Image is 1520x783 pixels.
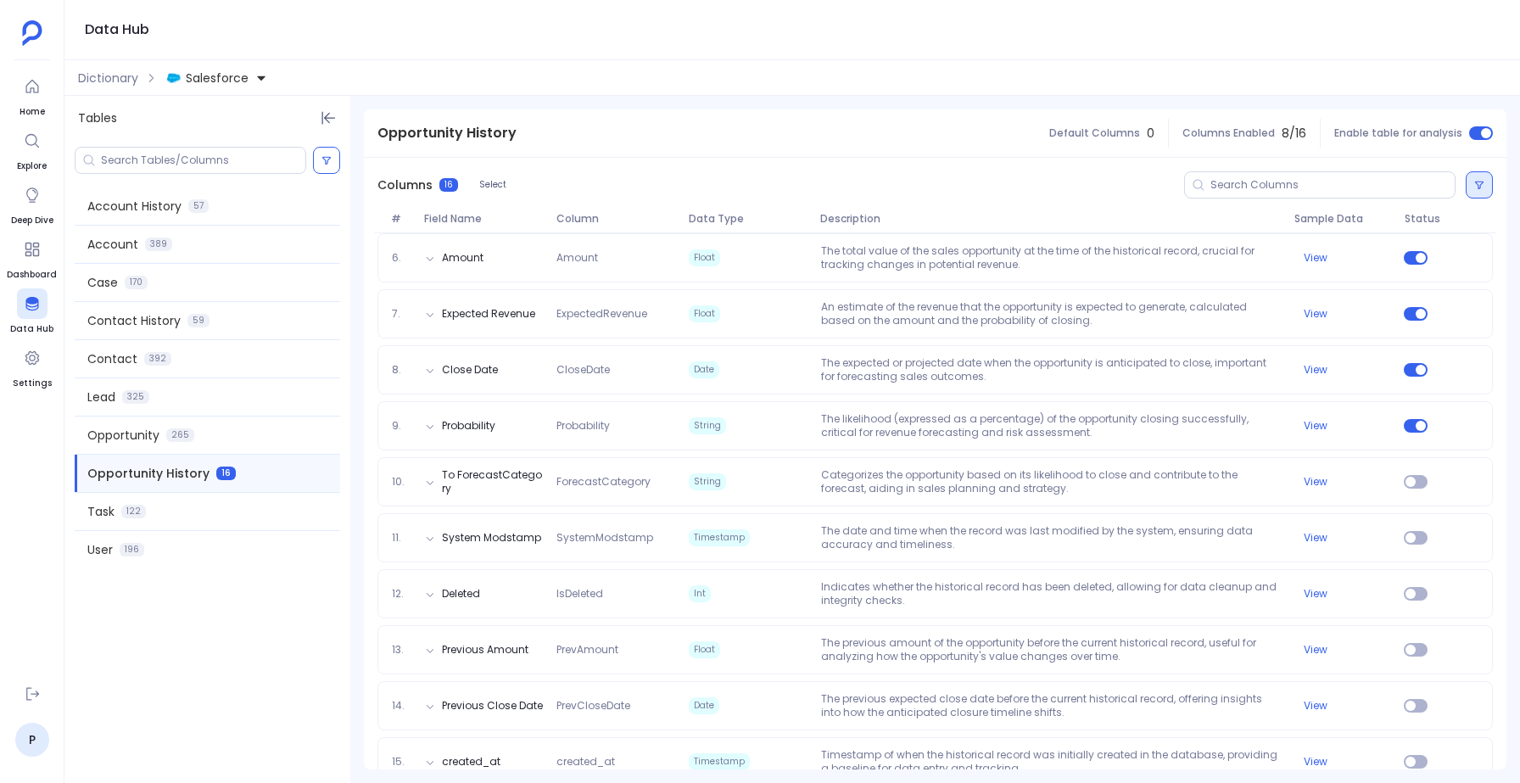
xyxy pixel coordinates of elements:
span: Lead [87,389,115,405]
a: Dashboard [7,234,57,282]
p: Categorizes the opportunity based on its likelihood to close and contribute to the forecast, aidi... [814,468,1288,495]
button: Previous Close Date [442,699,543,713]
span: Home [17,105,47,119]
span: Description [813,212,1288,226]
span: Explore [17,159,47,173]
button: View [1304,307,1327,321]
p: The date and time when the record was last modified by the system, ensuring data accuracy and tim... [814,524,1288,551]
span: Default Columns [1049,126,1140,140]
button: View [1304,643,1327,657]
span: Field Name [417,212,550,226]
span: 15. [385,755,418,769]
span: Opportunity [87,427,159,444]
span: # [384,212,417,226]
span: 122 [121,505,146,518]
span: 16 [216,467,236,480]
p: The previous expected close date before the current historical record, offering insights into how... [814,692,1288,719]
span: 6. [385,251,418,265]
button: Previous Amount [442,643,528,657]
span: Settings [13,377,52,390]
span: Enable table for analysis [1334,126,1462,140]
a: Home [17,71,47,119]
span: 12. [385,587,418,601]
span: ForecastCategory [550,475,682,489]
span: 9. [385,419,418,433]
span: SystemModstamp [550,531,682,545]
p: The expected or projected date when the opportunity is anticipated to close, important for foreca... [814,356,1288,383]
img: salesforce.svg [167,71,181,85]
span: 8 / 16 [1282,125,1306,142]
span: Date [689,361,719,378]
a: P [15,723,49,757]
span: 8. [385,363,418,377]
span: 265 [166,428,194,442]
button: View [1304,699,1327,713]
span: Account [87,236,138,253]
button: View [1304,251,1327,265]
p: An estimate of the revenue that the opportunity is expected to generate, calculated based on the ... [814,300,1288,327]
span: 16 [439,178,458,192]
span: 14. [385,699,418,713]
span: Dictionary [78,70,138,87]
span: Sample Data [1288,212,1398,226]
button: Deleted [442,587,480,601]
span: 10. [385,475,418,489]
span: Salesforce [186,70,249,87]
span: 392 [144,352,171,366]
span: PrevCloseDate [550,699,682,713]
span: CloseDate [550,363,682,377]
a: Settings [13,343,52,390]
button: To ForecastCategory [442,468,544,495]
button: View [1304,755,1327,769]
span: Float [689,641,720,658]
span: User [87,541,113,558]
span: 0 [1147,125,1154,142]
p: The likelihood (expressed as a percentage) of the opportunity closing successfully, critical for ... [814,412,1288,439]
span: Int [689,585,711,602]
span: Contact History [87,312,181,329]
span: Contact [87,350,137,367]
span: Columns Enabled [1182,126,1275,140]
span: created_at [550,755,682,769]
span: 13. [385,643,418,657]
button: Amount [442,251,483,265]
img: petavue logo [22,20,42,46]
span: 11. [385,531,418,545]
button: View [1304,587,1327,601]
span: Dashboard [7,268,57,282]
span: 196 [120,543,144,556]
span: Date [689,697,719,714]
span: Case [87,274,118,291]
button: Probability [442,419,495,433]
span: Float [689,249,720,266]
span: Float [689,305,720,322]
a: Explore [17,126,47,173]
span: Deep Dive [11,214,53,227]
button: Hide Tables [316,106,340,130]
button: Expected Revenue [442,307,535,321]
a: Deep Dive [11,180,53,227]
span: Account History [87,198,182,215]
button: View [1304,475,1327,489]
input: Search Tables/Columns [101,154,305,167]
button: View [1304,531,1327,545]
span: IsDeleted [550,587,682,601]
span: Amount [550,251,682,265]
span: Timestamp [689,529,750,546]
div: Tables [64,96,350,140]
span: Status [1398,212,1442,226]
h1: Data Hub [85,18,149,42]
span: String [689,417,726,434]
p: The total value of the sales opportunity at the time of the historical record, crucial for tracki... [814,244,1288,271]
button: View [1304,363,1327,377]
span: Opportunity History [377,123,517,143]
span: ExpectedRevenue [550,307,682,321]
span: Task [87,503,115,520]
span: Columns [377,176,433,193]
p: The previous amount of the opportunity before the current historical record, useful for analyzing... [814,636,1288,663]
input: Search Columns [1210,178,1455,192]
span: 170 [125,276,148,289]
p: Indicates whether the historical record has been deleted, allowing for data cleanup and integrity... [814,580,1288,607]
button: Close Date [442,363,498,377]
span: Opportunity History [87,465,210,482]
